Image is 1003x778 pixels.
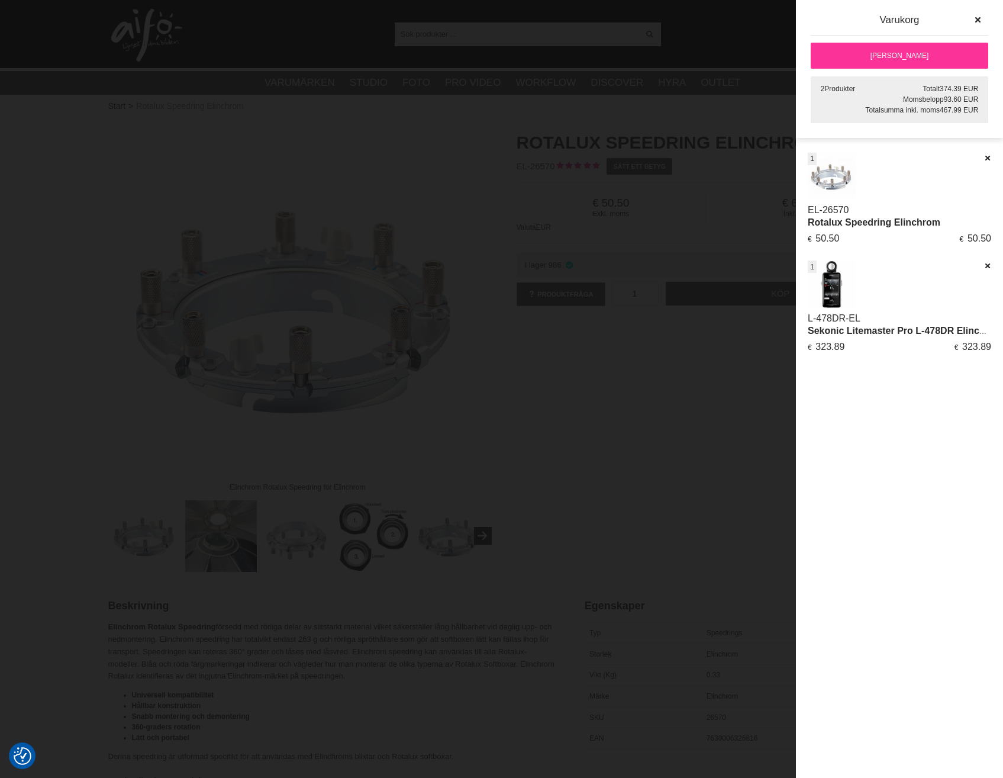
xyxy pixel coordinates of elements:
[14,747,31,765] img: Revisit consent button
[903,95,944,104] span: Momsbelopp
[821,85,825,93] span: 2
[14,745,31,767] button: Samtyckesinställningar
[808,313,860,323] a: L-478DR-EL
[940,85,978,93] span: 374.39 EUR
[808,326,1003,336] a: Sekonic Litemaster Pro L-478DR Elinchrom
[815,233,839,243] span: 50.50
[880,14,920,25] span: Varukorg
[810,153,814,164] span: 1
[866,106,940,114] span: Totalsumma inkl. moms
[815,342,844,352] span: 323.89
[967,233,991,243] span: 50.50
[808,261,856,308] img: Sekonic Litemaster Pro L-478DR Elinchrom
[808,153,856,201] img: Rotalux Speedring Elinchrom
[940,106,978,114] span: 467.99 EUR
[944,95,979,104] span: 93.60 EUR
[923,85,940,93] span: Totalt
[824,85,855,93] span: Produkter
[811,43,988,69] a: [PERSON_NAME]
[810,262,814,272] span: 1
[808,205,849,215] a: EL-26570
[962,342,991,352] span: 323.89
[808,217,940,227] a: Rotalux Speedring Elinchrom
